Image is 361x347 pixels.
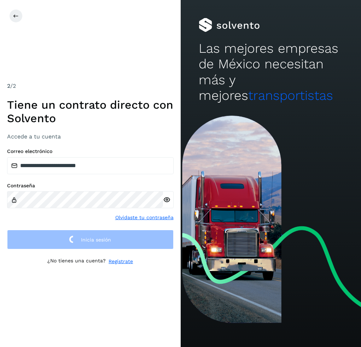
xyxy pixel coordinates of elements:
button: Inicia sesión [7,230,174,249]
span: 2 [7,83,10,89]
h1: Tiene un contrato directo con Solvento [7,98,174,125]
span: Inicia sesión [81,237,111,242]
a: Olvidaste tu contraseña [115,214,174,221]
span: transportistas [248,88,333,103]
div: /2 [7,82,174,90]
label: Correo electrónico [7,148,174,154]
p: ¿No tienes una cuenta? [47,258,106,265]
a: Regístrate [109,258,133,265]
h2: Las mejores empresas de México necesitan más y mejores [199,41,343,104]
h3: Accede a tu cuenta [7,133,174,140]
label: Contraseña [7,183,174,189]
